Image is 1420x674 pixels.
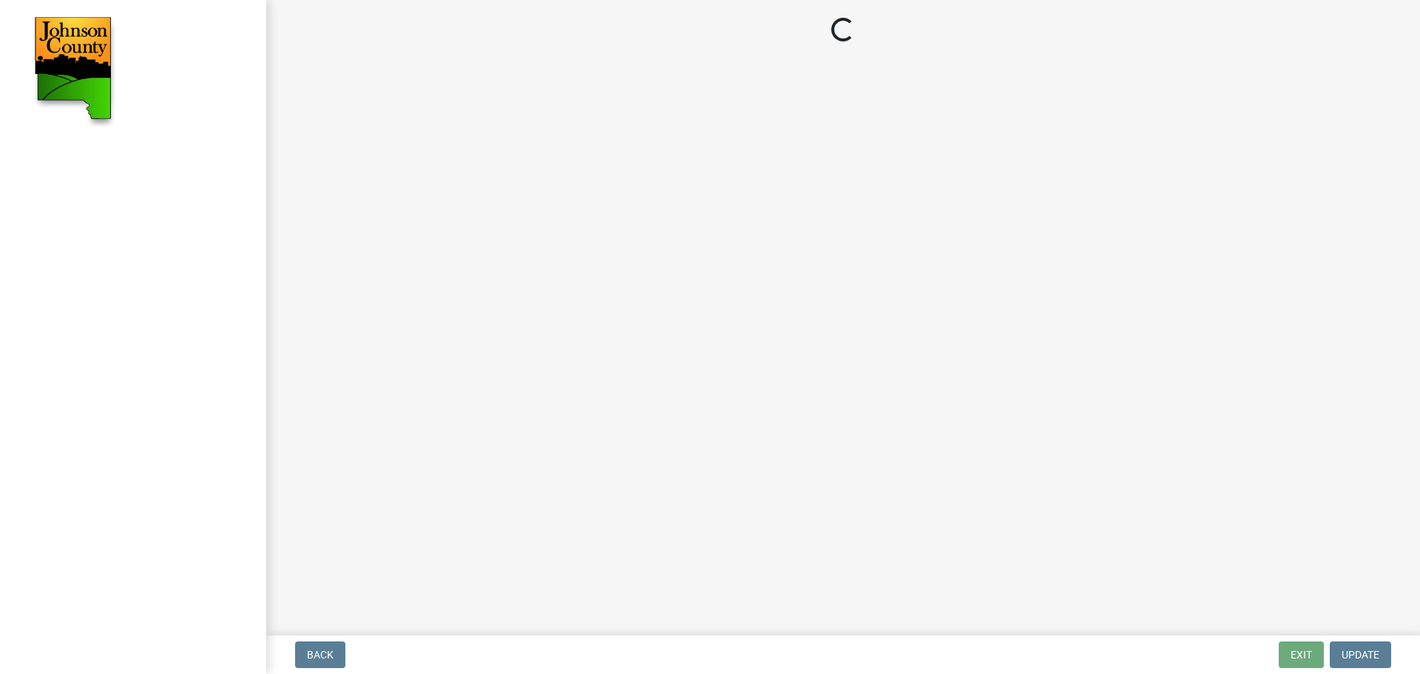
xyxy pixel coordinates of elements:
[30,16,116,127] img: Johnson County, Iowa
[307,649,334,661] span: Back
[1279,641,1324,668] button: Exit
[295,641,345,668] button: Back
[1330,641,1391,668] button: Update
[1342,649,1379,661] span: Update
